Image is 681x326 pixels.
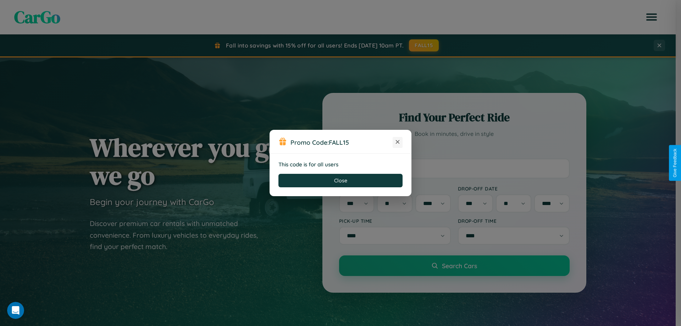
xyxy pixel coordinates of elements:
strong: This code is for all users [278,161,338,168]
b: FALL15 [329,138,349,146]
iframe: Intercom live chat [7,302,24,319]
h3: Promo Code: [290,138,393,146]
div: Give Feedback [672,149,677,177]
button: Close [278,174,403,187]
